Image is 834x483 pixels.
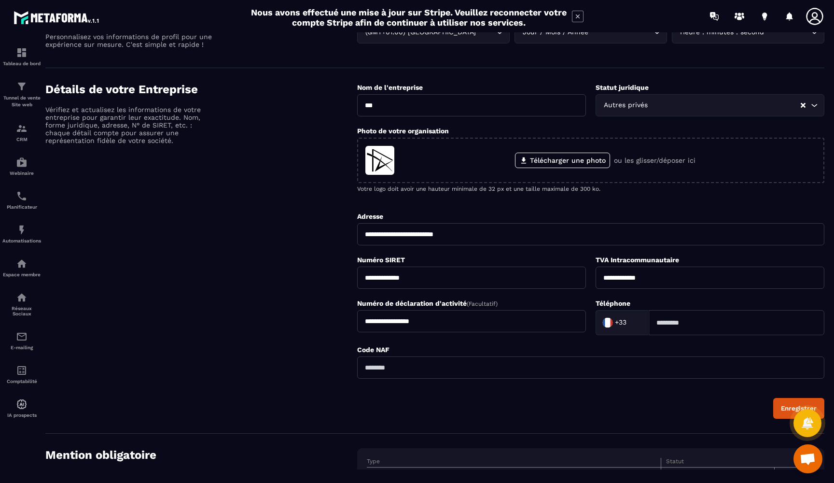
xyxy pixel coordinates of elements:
input: Search for option [478,27,494,38]
a: formationformationCRM [2,115,41,149]
a: formationformationTableau de bord [2,40,41,73]
a: automationsautomationsAutomatisations [2,217,41,251]
button: Clear Selected [801,102,806,109]
a: formationformationTunnel de vente Site web [2,73,41,115]
p: Tableau de bord [2,61,41,66]
img: email [16,331,28,342]
p: Webinaire [2,170,41,176]
p: Espace membre [2,272,41,277]
p: Automatisations [2,238,41,243]
p: Planificateur [2,204,41,210]
div: Search for option [596,94,824,116]
a: schedulerschedulerPlanificateur [2,183,41,217]
span: (GMT+01:00) [GEOGRAPHIC_DATA] [363,27,478,38]
img: formation [16,123,28,134]
a: emailemailE-mailing [2,324,41,357]
span: (Facultatif) [467,300,498,307]
p: IA prospects [2,412,41,418]
div: Ouvrir le chat [793,444,822,473]
a: social-networksocial-networkRéseaux Sociaux [2,284,41,324]
p: E-mailing [2,345,41,350]
input: Search for option [650,100,800,111]
h4: Détails de votre Entreprise [45,83,357,96]
input: Search for option [591,27,651,38]
label: TVA Intracommunautaire [596,256,679,264]
label: Télécharger une photo [515,153,610,168]
label: Adresse [357,213,383,220]
input: Search for option [629,315,639,330]
label: Nom de l'entreprise [357,84,423,91]
th: Statut [661,458,775,468]
button: Enregistrer [773,398,824,419]
p: Vérifiez et actualisez les informations de votre entreprise pour garantir leur exactitude. Nom, f... [45,106,214,144]
label: Code NAF [357,346,389,354]
img: automations [16,398,28,410]
span: Heure : minutes : second [678,27,766,38]
img: formation [16,47,28,58]
label: Téléphone [596,299,630,307]
label: Photo de votre organisation [357,127,449,135]
img: automations [16,156,28,168]
div: Search for option [672,21,824,43]
label: Statut juridique [596,84,649,91]
img: logo [14,9,100,26]
p: Personnalisez vos informations de profil pour une expérience sur mesure. C'est simple et rapide ! [45,33,214,48]
img: formation [16,81,28,92]
input: Search for option [766,27,808,38]
p: CRM [2,137,41,142]
span: Jour / Mois / Année [521,27,591,38]
p: Réseaux Sociaux [2,306,41,316]
img: scheduler [16,190,28,202]
p: Comptabilité [2,379,41,384]
a: automationsautomationsWebinaire [2,149,41,183]
img: Country Flag [598,313,617,332]
h4: Mention obligatoire [45,448,357,462]
div: Search for option [357,21,510,43]
a: automationsautomationsEspace membre [2,251,41,284]
div: Search for option [514,21,667,43]
span: Autres privés [602,100,650,111]
img: automations [16,258,28,270]
div: Search for option [596,310,649,335]
label: Numéro de déclaration d'activité [357,299,498,307]
th: Type [367,458,661,468]
img: social-network [16,292,28,303]
div: Enregistrer [781,405,817,412]
p: Votre logo doit avoir une hauteur minimale de 32 px et une taille maximale de 300 ko. [357,185,824,192]
h2: Nous avons effectué une mise à jour sur Stripe. Veuillez reconnecter votre compte Stripe afin de ... [250,7,567,28]
p: ou les glisser/déposer ici [614,156,695,164]
p: Tunnel de vente Site web [2,95,41,108]
a: accountantaccountantComptabilité [2,357,41,391]
label: Numéro SIRET [357,256,405,264]
span: +33 [615,318,626,327]
img: accountant [16,365,28,376]
img: automations [16,224,28,236]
